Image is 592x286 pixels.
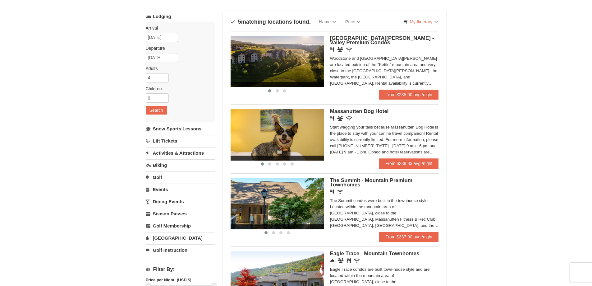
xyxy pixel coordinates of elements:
[146,25,210,31] label: Arrival
[330,251,420,256] span: Eagle Trace - Mountain Townhomes
[346,47,352,52] i: Wireless Internet (free)
[146,45,210,51] label: Departure
[146,220,215,232] a: Golf Membership
[400,17,442,26] a: My Itinerary
[314,16,341,28] a: Name
[337,190,343,194] i: Wireless Internet (free)
[146,278,191,282] strong: Price per Night: (USD $)
[338,258,344,263] i: Conference Facilities
[354,258,360,263] i: Wireless Internet (free)
[146,86,210,92] label: Children
[146,232,215,244] a: [GEOGRAPHIC_DATA]
[146,65,210,72] label: Adults
[347,258,351,263] i: Restaurant
[341,16,365,28] a: Price
[146,171,215,183] a: Golf
[146,208,215,219] a: Season Passes
[146,135,215,147] a: Lift Tickets
[231,19,311,25] h4: matching locations found.
[330,108,389,114] span: Massanutten Dog Hotel
[330,116,334,121] i: Restaurant
[337,116,343,121] i: Banquet Facilities
[330,55,439,87] div: Woodstone and [GEOGRAPHIC_DATA][PERSON_NAME] are located outside of the "Kettle" mountain area an...
[146,123,215,134] a: Snow Sports Lessons
[146,147,215,159] a: Activities & Attractions
[146,244,215,256] a: Golf Instruction
[346,116,352,121] i: Wireless Internet (free)
[330,35,434,45] span: [GEOGRAPHIC_DATA][PERSON_NAME] - Valley Premium Condos
[330,177,412,188] span: The Summit - Mountain Premium Townhomes
[330,258,335,263] i: Concierge Desk
[330,47,334,52] i: Restaurant
[379,90,439,100] a: From $235.00 avg /night
[238,19,241,25] span: 5
[146,184,215,195] a: Events
[146,159,215,171] a: Biking
[146,11,215,22] a: Lodging
[337,47,343,52] i: Banquet Facilities
[379,158,439,168] a: From $238.33 avg /night
[330,124,439,155] div: Start wagging your tails because Massanutten Dog Hotel is the place to stay with your canine trav...
[146,106,167,115] button: Search
[330,198,439,229] div: The Summit condos were built in the townhouse style. Located within the mountain area of [GEOGRAP...
[146,267,215,272] h4: Filter By:
[379,232,439,242] a: From $337.00 avg /night
[330,190,334,194] i: Restaurant
[146,196,215,207] a: Dining Events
